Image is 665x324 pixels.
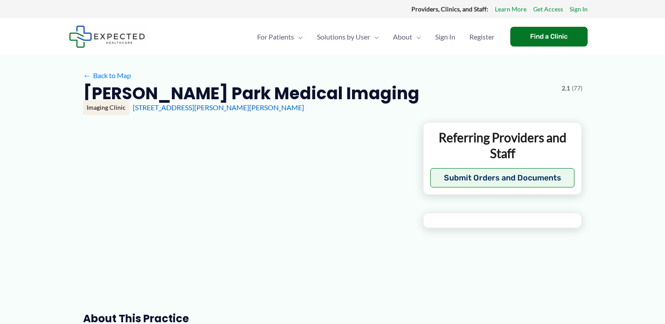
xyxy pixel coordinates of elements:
[412,22,421,52] span: Menu Toggle
[83,100,129,115] div: Imaging Clinic
[317,22,370,52] span: Solutions by User
[83,83,419,104] h2: [PERSON_NAME] Park Medical Imaging
[570,4,588,15] a: Sign In
[510,27,588,47] a: Find a Clinic
[294,22,303,52] span: Menu Toggle
[83,69,131,82] a: ←Back to Map
[411,5,488,13] strong: Providers, Clinics, and Staff:
[83,71,91,79] span: ←
[257,22,294,52] span: For Patients
[462,22,501,52] a: Register
[495,4,527,15] a: Learn More
[533,4,563,15] a: Get Access
[250,22,310,52] a: For PatientsMenu Toggle
[435,22,455,52] span: Sign In
[572,83,582,94] span: (77)
[386,22,428,52] a: AboutMenu Toggle
[469,22,494,52] span: Register
[133,103,304,112] a: [STREET_ADDRESS][PERSON_NAME][PERSON_NAME]
[430,168,575,187] button: Submit Orders and Documents
[393,22,412,52] span: About
[310,22,386,52] a: Solutions by UserMenu Toggle
[69,25,145,48] img: Expected Healthcare Logo - side, dark font, small
[250,22,501,52] nav: Primary Site Navigation
[430,130,575,162] p: Referring Providers and Staff
[562,83,570,94] span: 2.1
[370,22,379,52] span: Menu Toggle
[428,22,462,52] a: Sign In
